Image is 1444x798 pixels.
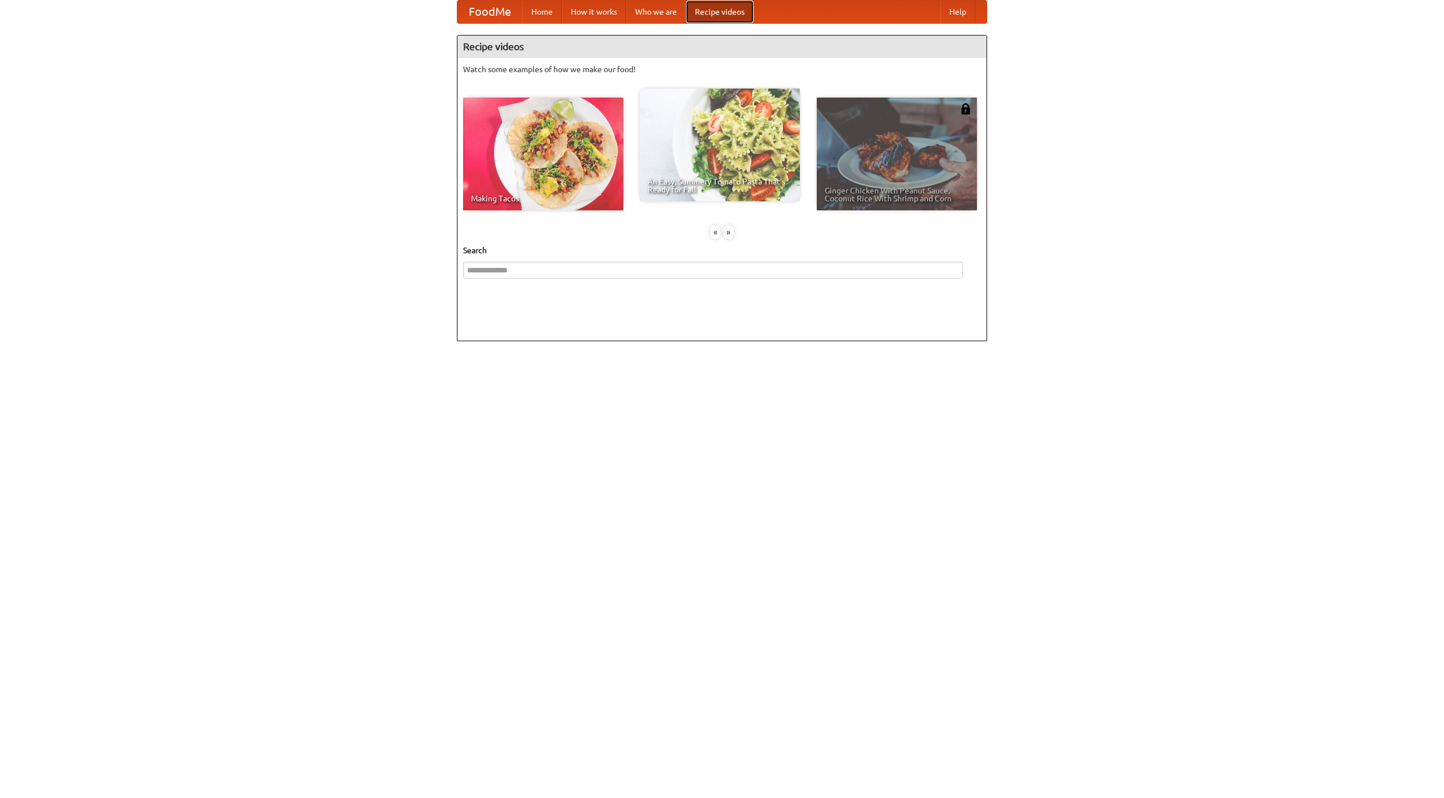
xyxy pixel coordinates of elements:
p: Watch some examples of how we make our food! [463,64,981,75]
div: » [724,225,734,239]
a: FoodMe [457,1,522,23]
a: An Easy, Summery Tomato Pasta That's Ready for Fall [640,89,800,201]
a: Help [940,1,975,23]
a: Making Tacos [463,98,623,210]
h5: Search [463,245,981,256]
a: Who we are [626,1,686,23]
h4: Recipe videos [457,36,987,58]
div: « [710,225,720,239]
a: Recipe videos [686,1,754,23]
img: 483408.png [960,103,971,114]
span: An Easy, Summery Tomato Pasta That's Ready for Fall [648,178,792,193]
span: Making Tacos [471,195,615,202]
a: How it works [562,1,626,23]
a: Home [522,1,562,23]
